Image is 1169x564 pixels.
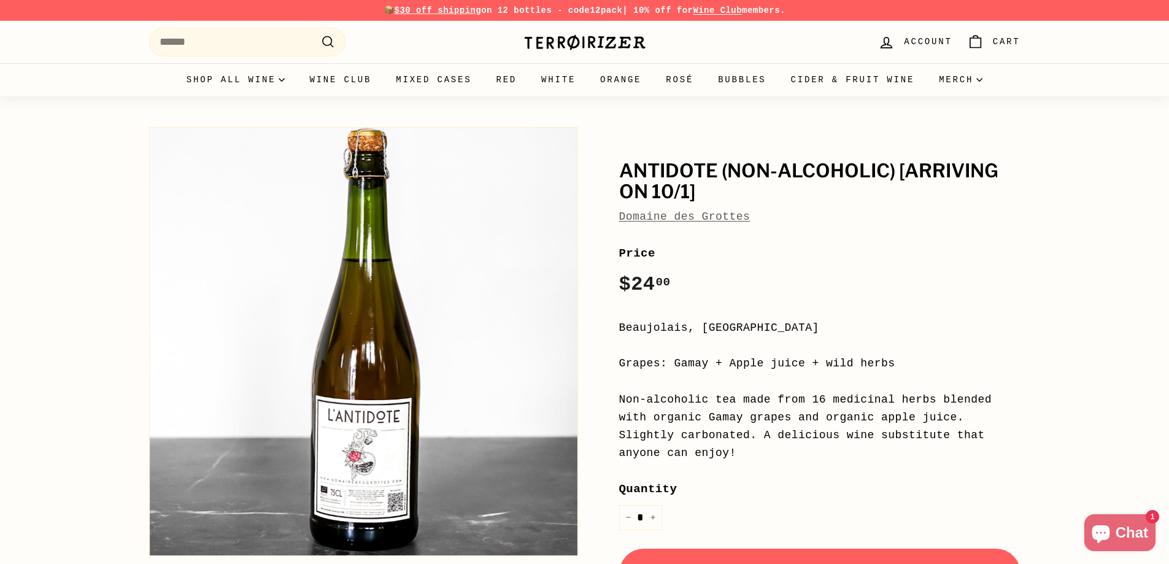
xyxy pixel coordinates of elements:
label: Price [619,244,1020,263]
sup: 00 [655,276,670,289]
a: Bubbles [706,63,778,96]
a: Mixed Cases [384,63,484,96]
label: Quantity [619,480,1020,498]
a: Rosé [654,63,706,96]
a: Cider & Fruit Wine [779,63,927,96]
a: Red [484,63,529,96]
a: Cart [960,24,1028,60]
span: $30 off shipping [395,6,482,15]
span: $24 [619,273,671,296]
div: Grapes: Gamay + Apple juice + wild herbs [619,355,1020,373]
inbox-online-store-chat: Shopify online store chat [1081,514,1159,554]
a: Wine Club [297,63,384,96]
a: Wine Club [693,6,742,15]
p: 📦 on 12 bottles - code | 10% off for members. [149,4,1020,17]
button: Reduce item quantity by one [619,505,638,530]
button: Increase item quantity by one [644,505,662,530]
strong: 12pack [590,6,622,15]
span: Cart [993,35,1020,48]
span: Account [904,35,952,48]
div: Non-alcoholic tea made from 16 medicinal herbs blended with organic Gamay grapes and organic appl... [619,391,1020,462]
div: Primary [125,63,1045,96]
div: Beaujolais, [GEOGRAPHIC_DATA] [619,319,1020,337]
summary: Shop all wine [174,63,298,96]
h1: Antidote (Non-Alcoholic) [arriving on 10/1] [619,161,1020,202]
a: White [529,63,588,96]
a: Domaine des Grottes [619,211,750,223]
input: quantity [619,505,662,530]
a: Orange [588,63,654,96]
summary: Merch [927,63,995,96]
a: Account [871,24,959,60]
